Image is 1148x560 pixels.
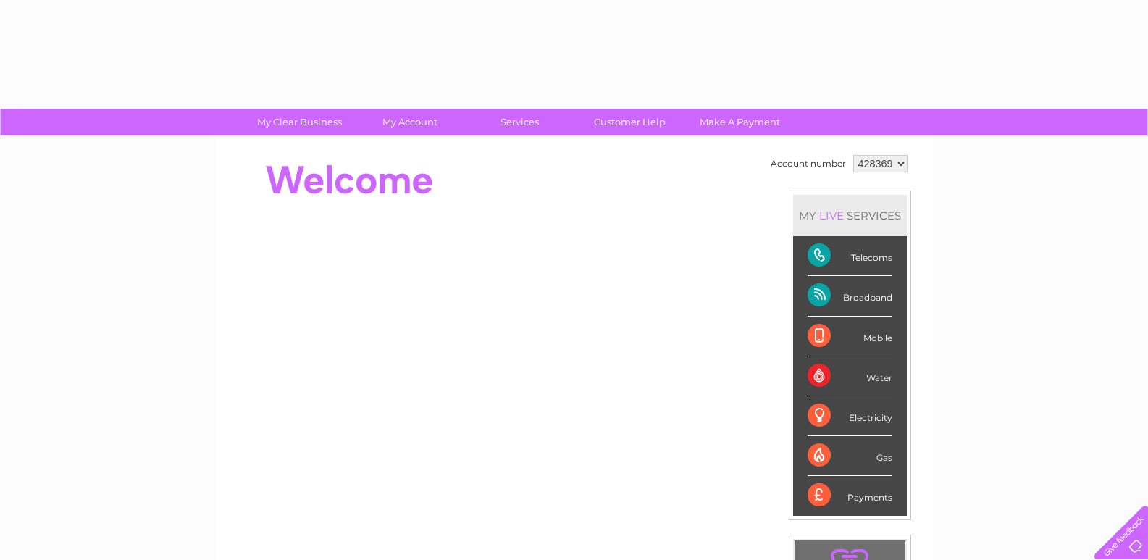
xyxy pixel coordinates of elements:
[808,276,892,316] div: Broadband
[680,109,800,135] a: Make A Payment
[808,436,892,476] div: Gas
[350,109,469,135] a: My Account
[240,109,359,135] a: My Clear Business
[808,317,892,356] div: Mobile
[808,236,892,276] div: Telecoms
[816,209,847,222] div: LIVE
[793,195,907,236] div: MY SERVICES
[767,151,850,176] td: Account number
[570,109,690,135] a: Customer Help
[808,476,892,515] div: Payments
[808,396,892,436] div: Electricity
[460,109,579,135] a: Services
[808,356,892,396] div: Water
